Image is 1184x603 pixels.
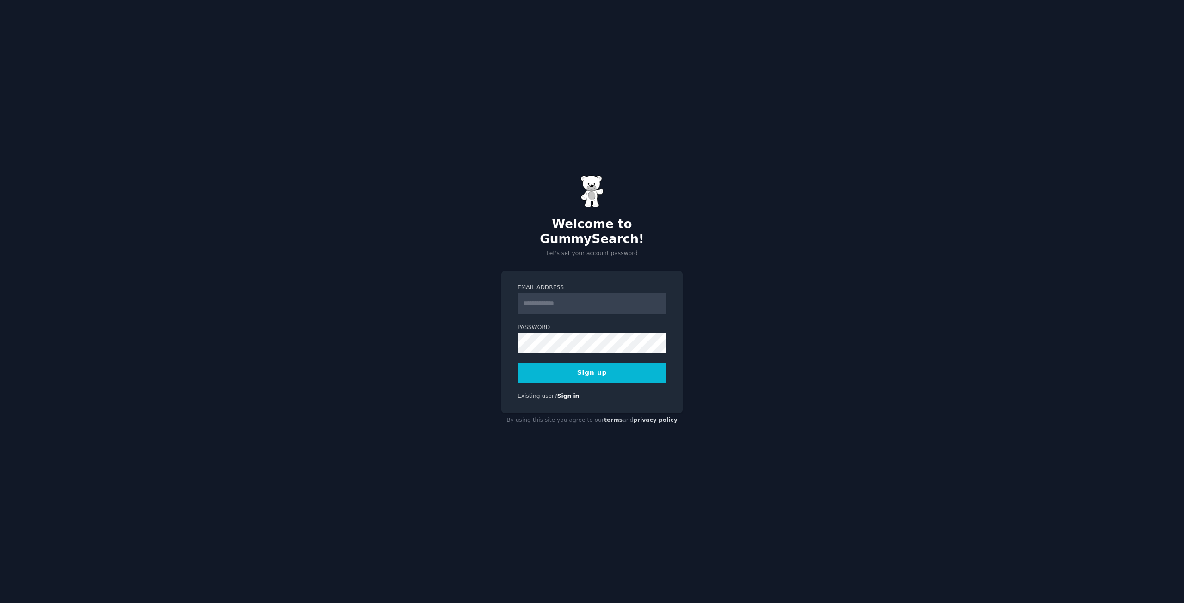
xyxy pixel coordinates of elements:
span: Existing user? [518,393,557,399]
a: terms [604,417,623,423]
p: Let's set your account password [501,250,683,258]
a: Sign in [557,393,580,399]
a: privacy policy [633,417,678,423]
label: Email Address [518,284,666,292]
img: Gummy Bear [580,175,604,207]
h2: Welcome to GummySearch! [501,217,683,246]
label: Password [518,323,666,332]
div: By using this site you agree to our and [501,413,683,428]
button: Sign up [518,363,666,383]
